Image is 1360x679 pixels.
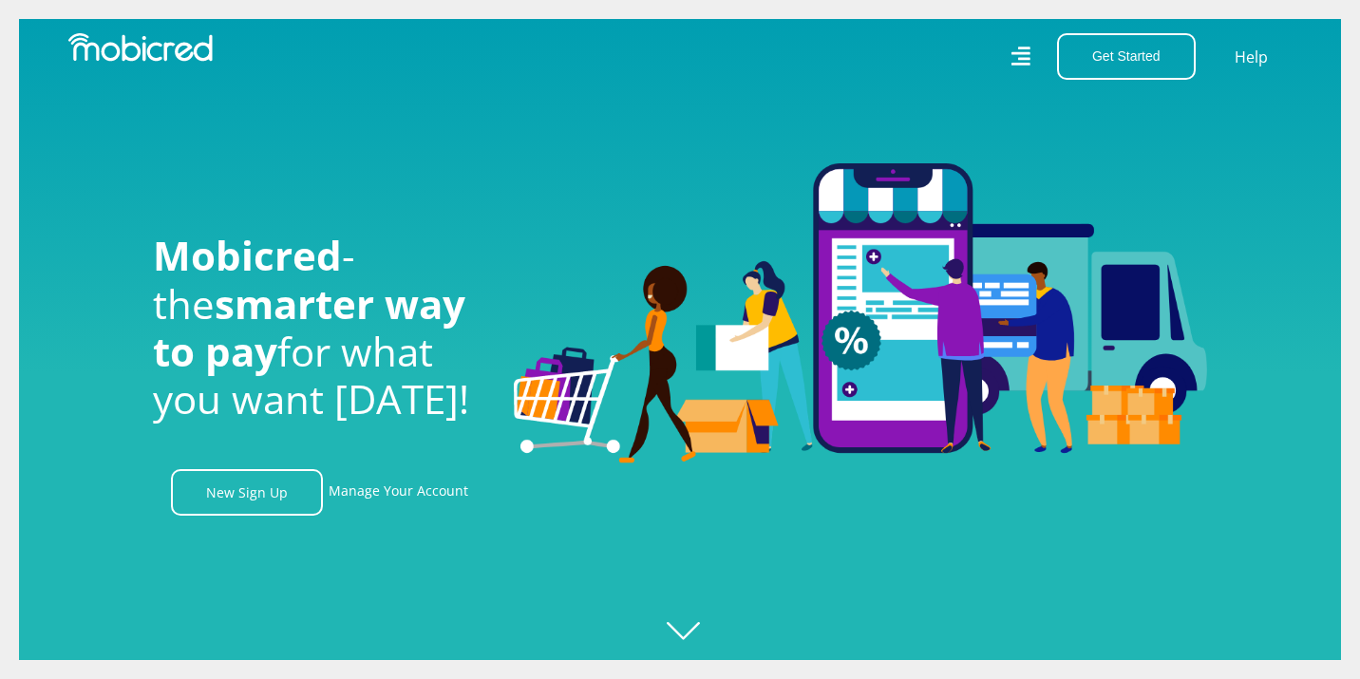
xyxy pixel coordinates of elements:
[153,232,485,424] h1: - the for what you want [DATE]!
[1234,45,1269,69] a: Help
[171,469,323,516] a: New Sign Up
[329,469,468,516] a: Manage Your Account
[514,163,1207,463] img: Welcome to Mobicred
[153,228,342,282] span: Mobicred
[1057,33,1196,80] button: Get Started
[68,33,213,62] img: Mobicred
[153,276,465,378] span: smarter way to pay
